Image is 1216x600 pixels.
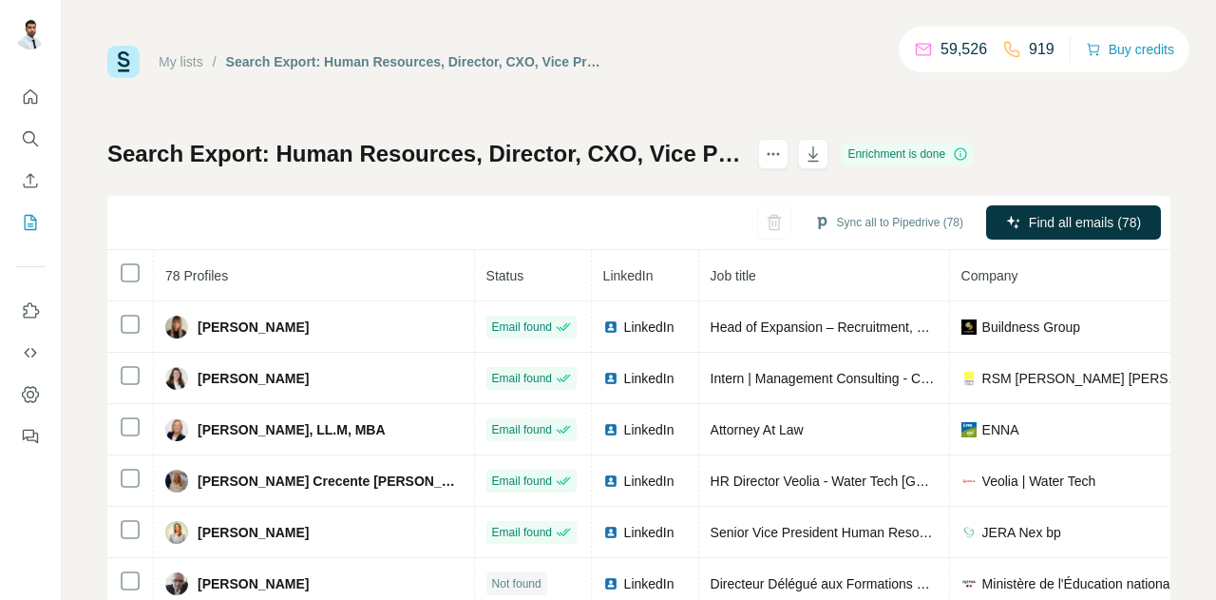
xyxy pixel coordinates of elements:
[165,470,188,493] img: Avatar
[801,208,977,237] button: Sync all to Pipedrive (78)
[624,472,674,491] span: LinkedIn
[603,525,618,540] img: LinkedIn logo
[15,419,46,454] button: Feedback
[982,318,1081,337] span: Buildness Group
[982,574,1188,593] span: Ministère de l'Éducation nationale et de la Jeunesse
[603,576,618,591] img: LinkedIn logo
[624,574,674,593] span: LinkedIn
[982,369,1188,388] span: RSM [PERSON_NAME] [PERSON_NAME]
[961,474,977,489] img: company-logo
[758,139,788,169] button: actions
[15,205,46,240] button: My lists
[492,575,541,592] span: Not found
[165,521,188,544] img: Avatar
[961,319,977,335] img: company-logo
[198,369,309,388] span: [PERSON_NAME]
[940,38,987,61] p: 59,526
[961,576,977,591] img: company-logo
[15,164,46,198] button: Enrich CSV
[603,319,618,335] img: LinkedIn logo
[165,268,228,283] span: 78 Profiles
[603,268,654,283] span: LinkedIn
[15,19,46,49] img: Avatar
[492,370,552,387] span: Email found
[624,523,674,542] span: LinkedIn
[165,418,188,441] img: Avatar
[842,143,974,165] div: Enrichment is done
[603,474,618,489] img: LinkedIn logo
[492,524,552,541] span: Email found
[624,318,674,337] span: LinkedIn
[107,46,140,78] img: Surfe Logo
[624,420,674,439] span: LinkedIn
[986,205,1161,240] button: Find all emails (78)
[624,369,674,388] span: LinkedIn
[492,473,552,490] span: Email found
[603,371,618,386] img: LinkedIn logo
[1029,213,1141,232] span: Find all emails (78)
[711,525,952,540] span: Senior Vice President Human Resources
[159,54,203,69] a: My lists
[213,52,217,71] li: /
[198,574,309,593] span: [PERSON_NAME]
[982,523,1061,542] span: JERA Nex bp
[711,319,1063,335] span: Head of Expansion – Recruitment, Protocols & Partnerships
[15,122,46,156] button: Search
[198,523,309,542] span: [PERSON_NAME]
[1029,38,1054,61] p: 919
[711,422,804,437] span: Attorney At Law
[198,420,386,439] span: [PERSON_NAME], LL.M, MBA
[961,525,977,540] img: company-logo
[961,268,1018,283] span: Company
[492,421,552,438] span: Email found
[711,474,1040,489] span: HR Director Veolia - Water Tech [GEOGRAPHIC_DATA]
[165,572,188,595] img: Avatar
[603,422,618,437] img: LinkedIn logo
[226,52,603,71] div: Search Export: Human Resources, Director, CXO, Vice President, Europe, Renewable Energy Semicondu...
[982,472,1096,491] span: Veolia | Water Tech
[961,371,977,386] img: company-logo
[711,371,994,386] span: Intern | Management Consulting - CFO Advisory
[15,294,46,328] button: Use Surfe on LinkedIn
[198,472,463,491] span: [PERSON_NAME] Crecente [PERSON_NAME]
[711,268,756,283] span: Job title
[982,420,1019,439] span: ENNA
[165,316,188,339] img: Avatar
[107,139,741,169] h1: Search Export: Human Resources, Director, CXO, Vice President, Europe, Renewable Energy Semicondu...
[15,336,46,370] button: Use Surfe API
[1086,36,1174,63] button: Buy credits
[486,268,524,283] span: Status
[15,80,46,114] button: Quick start
[15,377,46,412] button: Dashboard
[198,318,309,337] span: [PERSON_NAME]
[492,319,552,336] span: Email found
[711,576,1125,591] span: Directeur Délégué aux Formations Professionnelles et Technologiques
[165,367,188,390] img: Avatar
[961,422,977,437] img: company-logo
